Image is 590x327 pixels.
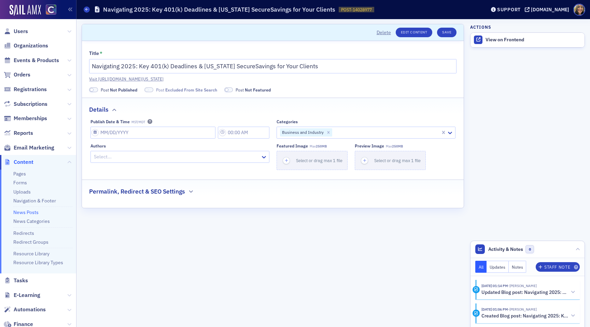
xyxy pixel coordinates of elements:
[544,265,570,269] div: Staff Note
[497,6,521,13] div: Support
[14,144,54,152] span: Email Marketing
[14,100,47,108] span: Subscriptions
[218,127,269,139] input: 00:00 AM
[508,307,537,312] span: Cheryl Moss
[13,239,48,245] a: Redirect Groups
[4,129,33,137] a: Reports
[473,286,480,293] div: Activity
[280,128,325,137] div: Business and Industry
[14,71,30,79] span: Orders
[13,259,63,266] a: Resource Library Types
[236,87,271,93] span: Post
[13,180,27,186] a: Forms
[89,87,98,93] span: Not Published
[131,120,145,124] span: MST/MDT
[13,198,56,204] a: Navigation & Footer
[14,277,28,284] span: Tasks
[110,87,137,93] span: Not Published
[245,87,271,93] span: Not Featured
[475,261,487,273] button: All
[14,86,47,93] span: Registrations
[396,28,432,37] a: Edit Content
[392,144,403,148] span: 250MB
[89,51,99,57] div: Title
[386,144,403,148] span: Max
[13,218,50,224] a: News Categories
[14,129,33,137] span: Reports
[4,71,30,79] a: Orders
[89,76,456,82] a: Visit [URL][DOMAIN_NAME][US_STATE]
[4,115,47,122] a: Memberships
[13,171,26,177] a: Pages
[310,144,327,148] span: Max
[573,4,585,16] span: Profile
[224,87,233,93] span: Not Featured
[481,307,508,312] time: 9/17/2025 01:06 PM
[4,57,59,64] a: Events & Products
[4,277,28,284] a: Tasks
[4,144,54,152] a: Email Marketing
[325,128,332,137] div: Remove Business and Industry
[487,261,509,273] button: Updates
[156,87,217,93] span: Post
[473,310,480,317] div: Activity
[341,7,372,13] span: POST-14028977
[481,312,575,319] button: Created Blog post: Navigating 2025: Key 401(k) Deadlines & [US_STATE] Secure Savings for Your Cli...
[101,87,137,93] span: Post
[41,4,56,16] a: View Homepage
[4,100,47,108] a: Subscriptions
[296,158,342,163] span: Select or drag max 1 file
[13,251,50,257] a: Resource Library
[14,292,40,299] span: E-Learning
[277,143,308,148] div: Featured Image
[486,37,581,43] div: View on Frontend
[481,313,568,319] h5: Created Blog post: Navigating 2025: Key 401(k) Deadlines & [US_STATE] Secure Savings for Your Cli...
[14,28,28,35] span: Users
[14,42,48,49] span: Organizations
[14,115,47,122] span: Memberships
[481,289,568,296] h5: Updated Blog post: Navigating 2025: Key 401(k) Deadlines & [US_STATE] SecureSavings for Your Clients
[316,144,327,148] span: 250MB
[100,51,102,57] abbr: This field is required
[89,187,185,196] h2: Permalink, Redirect & SEO Settings
[14,306,46,313] span: Automations
[277,119,298,124] div: Categories
[10,5,41,16] img: SailAMX
[14,57,59,64] span: Events & Products
[508,283,537,288] span: Cheryl Moss
[531,6,569,13] div: [DOMAIN_NAME]
[144,87,153,93] span: Excluded From Site Search
[4,292,40,299] a: E-Learning
[525,245,534,254] span: 0
[470,33,585,47] a: View on Frontend
[90,127,215,139] input: MM/DD/YYYY
[437,28,456,37] button: Save
[4,306,46,313] a: Automations
[481,289,575,296] button: Updated Blog post: Navigating 2025: Key 401(k) Deadlines & [US_STATE] SecureSavings for Your Clients
[13,209,39,215] a: News Posts
[90,143,106,148] div: Authors
[377,29,391,36] button: Delete
[14,158,33,166] span: Content
[89,105,109,114] h2: Details
[165,87,217,93] span: Excluded From Site Search
[525,7,572,12] button: [DOMAIN_NAME]
[470,24,491,30] h4: Actions
[4,158,33,166] a: Content
[4,86,47,93] a: Registrations
[277,151,348,170] button: Select or drag max 1 file
[13,189,31,195] a: Uploads
[355,151,426,170] button: Select or drag max 1 file
[46,4,56,15] img: SailAMX
[4,42,48,49] a: Organizations
[103,5,335,14] h1: Navigating 2025: Key 401(k) Deadlines & [US_STATE] SecureSavings for Your Clients
[481,283,508,288] time: 9/17/2025 01:14 PM
[488,246,523,253] span: Activity & Notes
[90,119,130,124] div: Publish Date & Time
[355,143,384,148] div: Preview image
[13,230,34,236] a: Redirects
[4,28,28,35] a: Users
[509,261,526,273] button: Notes
[374,158,421,163] span: Select or drag max 1 file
